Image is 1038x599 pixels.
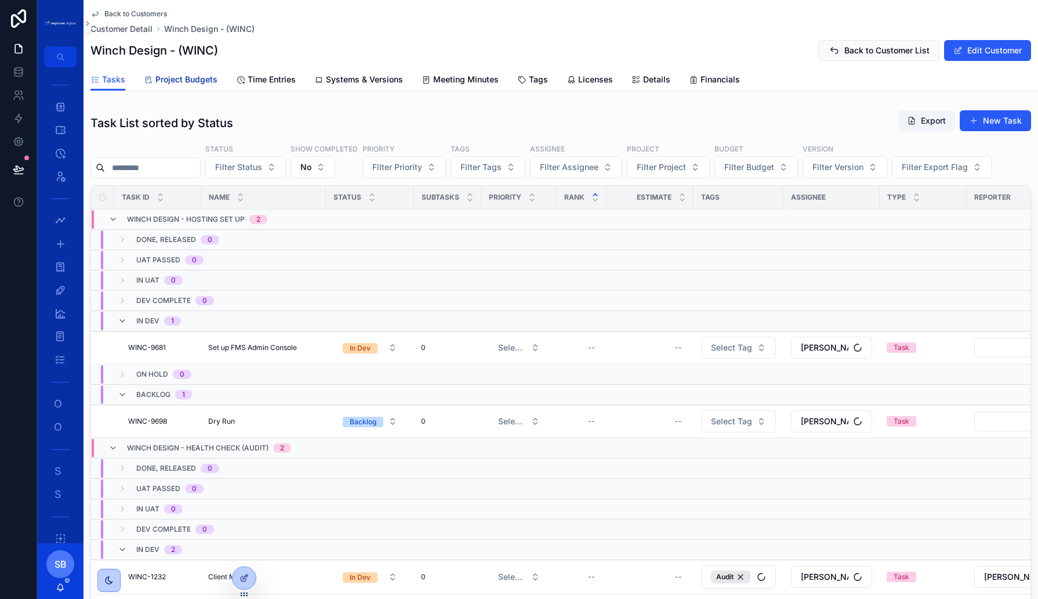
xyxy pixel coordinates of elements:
button: Select Button [333,337,407,358]
button: Select Button [892,156,992,178]
div: 0 [202,525,207,534]
a: Select Button [488,410,550,432]
span: Tasks [102,74,125,85]
div: Backlog [350,417,376,427]
span: [PERSON_NAME] [801,342,848,353]
span: Reporter [974,193,1011,202]
span: 0 [421,343,426,352]
span: Dev Complete [136,525,191,534]
a: Select Button [488,566,550,588]
span: Back to Customers [104,9,167,19]
div: 0 [202,296,207,305]
div: Task [894,342,909,353]
a: Financials [689,69,740,92]
button: Select Button [489,337,549,358]
div: -- [675,343,682,352]
span: 0 [421,417,426,426]
button: Select Button [530,156,622,178]
span: Select Tag [711,342,752,353]
span: Tags [701,193,720,202]
span: In Dev [136,316,159,326]
span: In UAT [136,276,159,285]
span: O [52,398,64,410]
span: Filter Priority [372,161,422,173]
span: Meeting Minutes [433,74,499,85]
a: Select Button [333,566,407,588]
a: WINC-1232 [128,572,194,582]
span: Customer Detail [90,23,153,35]
span: S [52,489,64,500]
div: -- [588,343,595,352]
div: 0 [208,464,212,473]
span: Type [887,193,906,202]
div: Task [894,416,909,427]
span: Task ID [122,193,150,202]
button: Select Button [451,156,525,178]
div: 2 [171,545,175,554]
span: Back to Customer List [844,45,930,56]
a: -- [564,412,600,431]
span: Winch Design - Hosting Set Up [127,215,245,224]
a: Back to Customers [90,9,167,19]
span: In Dev [136,545,159,554]
span: In UAT [136,504,159,514]
a: Select Button [790,565,873,589]
span: No [300,161,311,173]
span: Dev Complete [136,296,191,305]
span: Client Meeting [208,572,256,582]
a: 0 [421,572,474,582]
span: Done, Released [136,464,196,473]
label: Budget [714,143,743,154]
span: Set up FMS Admin Console [208,343,297,352]
span: Audit [716,572,734,582]
button: New Task [960,110,1031,131]
span: Filter Budget [724,161,774,173]
div: 0 [208,235,212,244]
span: Filter Assignee [540,161,598,173]
a: Task [887,572,960,582]
a: Project Budgets [144,69,217,92]
span: Details [643,74,670,85]
span: 0 [421,572,426,582]
span: Filter Tags [460,161,502,173]
button: Select Button [333,566,407,587]
button: Select Button [803,156,887,178]
a: -- [614,412,687,431]
button: Select Button [791,337,872,359]
button: Select Button [701,565,776,589]
span: Tags [529,74,548,85]
div: 0 [192,484,197,493]
button: Back to Customer List [818,40,939,61]
span: Filter Export Flag [902,161,968,173]
a: Meeting Minutes [422,69,499,92]
a: Select Button [333,337,407,359]
span: Done, Released [136,235,196,244]
a: WINC-9698 [128,417,194,426]
span: Select a Priority [498,571,526,583]
span: [PERSON_NAME] [801,571,848,583]
a: -- [564,338,600,357]
button: Select Button [791,410,872,432]
a: S [44,484,77,505]
span: SB [55,557,67,571]
h1: Winch Design - (WINC) [90,42,218,59]
div: 0 [192,255,197,265]
a: -- [614,338,687,357]
span: Status [333,193,361,202]
label: Priority [362,143,394,154]
button: Select Button [791,566,872,588]
a: 0 [421,343,474,352]
span: WINC-9698 [128,417,167,426]
a: O [44,394,77,414]
span: Filter Version [812,161,863,173]
div: 0 [171,276,176,285]
div: 2 [280,443,284,453]
h1: Task List sorted by Status [90,115,233,131]
a: Task [887,342,960,353]
a: Client Meeting [208,572,319,582]
a: Licenses [567,69,613,92]
a: Winch Design - (WINC) [164,23,255,35]
span: Time Entries [248,74,296,85]
a: Select Button [790,336,873,359]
